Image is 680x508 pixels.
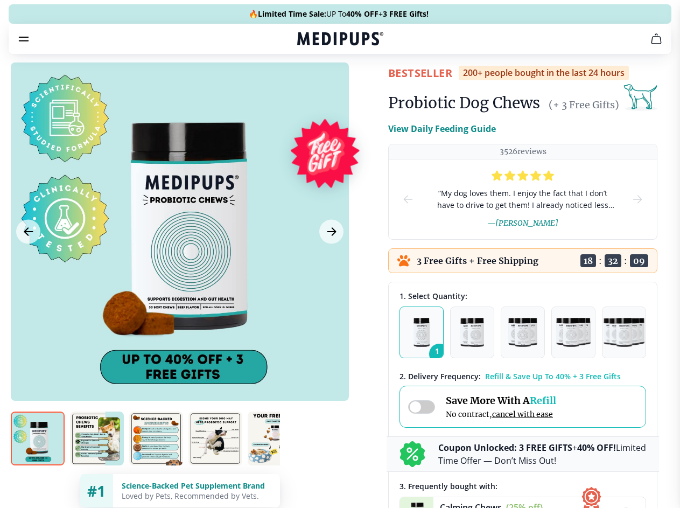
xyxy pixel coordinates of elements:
span: Refill & Save Up To 40% + 3 Free Gifts [485,371,621,381]
p: 3526 reviews [500,147,546,157]
span: (+ 3 Free Gifts) [549,99,619,111]
h1: Probiotic Dog Chews [388,93,540,113]
img: Probiotic Dog Chews | Natural Dog Supplements [11,412,65,465]
div: 200+ people bought in the last 24 hours [459,66,629,80]
p: View Daily Feeding Guide [388,122,496,135]
p: + Limited Time Offer — Don’t Miss Out! [438,441,646,467]
img: Probiotic Dog Chews | Natural Dog Supplements [70,412,124,465]
button: prev-slide [402,159,415,239]
span: Refill [530,394,556,407]
img: Probiotic Dog Chews | Natural Dog Supplements [129,412,183,465]
span: BestSeller [388,66,452,80]
button: Next Image [319,220,343,244]
span: “ My dog loves them. I enjoy the fact that I don’t have to drive to get them! I already noticed l... [432,187,614,211]
p: 3 Free Gifts + Free Shipping [417,255,538,266]
span: 3 . Frequently bought with: [399,481,497,491]
button: burger-menu [17,32,30,45]
span: : [599,255,602,266]
span: 09 [630,254,648,267]
img: Pack of 4 - Natural Dog Supplements [556,318,590,347]
a: Medipups [297,31,383,49]
span: 1 [429,344,450,364]
div: Loved by Pets, Recommended by Vets. [122,491,271,501]
button: Previous Image [16,220,40,244]
span: No contract, [446,409,556,419]
span: Save More With A [446,394,556,407]
button: 1 [399,307,444,358]
span: cancel with ease [492,409,553,419]
button: next-slide [631,159,644,239]
img: Pack of 3 - Natural Dog Supplements [508,318,537,347]
span: 🔥 UP To + [249,9,429,19]
span: 32 [605,254,621,267]
span: 2 . Delivery Frequency: [399,371,481,381]
div: Science-Backed Pet Supplement Brand [122,481,271,491]
img: Pack of 5 - Natural Dog Supplements [604,318,645,347]
span: 18 [580,254,596,267]
button: cart [643,26,669,52]
div: 1. Select Quantity: [399,291,646,301]
span: — [PERSON_NAME] [487,218,558,228]
img: Probiotic Dog Chews | Natural Dog Supplements [248,412,302,465]
img: Pack of 1 - Natural Dog Supplements [413,318,430,347]
span: : [624,255,627,266]
b: 40% OFF! [577,442,616,454]
img: Pack of 2 - Natural Dog Supplements [460,318,484,347]
img: Probiotic Dog Chews | Natural Dog Supplements [188,412,242,465]
b: Coupon Unlocked: 3 FREE GIFTS [438,442,572,454]
span: #1 [87,481,106,501]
